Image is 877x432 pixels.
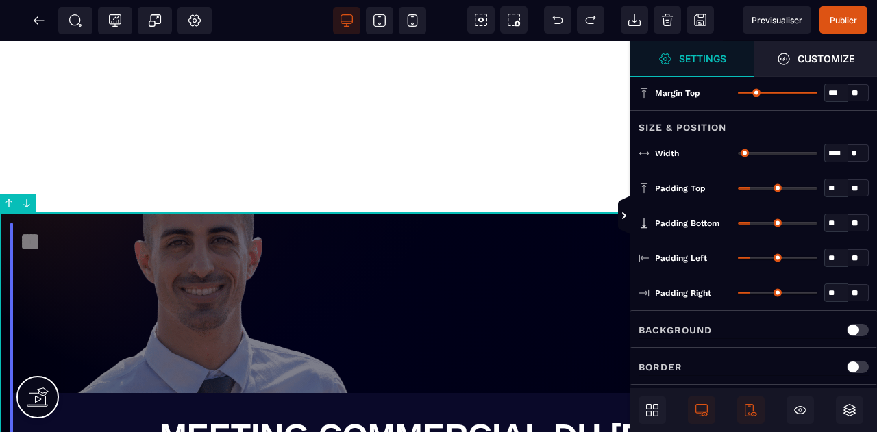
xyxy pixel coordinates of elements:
[639,359,682,375] p: Border
[655,218,719,229] span: Padding Bottom
[655,253,707,264] span: Padding Left
[639,396,666,424] span: Open Blocks
[743,6,811,34] span: Preview
[798,53,854,64] strong: Customize
[679,53,726,64] strong: Settings
[69,14,82,27] span: SEO
[108,14,122,27] span: Tracking
[655,148,679,159] span: Width
[754,41,877,77] span: Open Style Manager
[830,15,857,25] span: Publier
[630,41,754,77] span: Settings
[688,396,715,424] span: Desktop Only
[630,110,877,136] div: Size & Position
[655,183,706,194] span: Padding Top
[836,396,863,424] span: Open Layers
[467,6,495,34] span: View components
[188,14,201,27] span: Setting Body
[752,15,802,25] span: Previsualiser
[639,322,712,338] p: Background
[655,88,700,99] span: Margin Top
[787,396,814,424] span: Hide/Show Block
[737,396,765,424] span: Mobile Only
[500,6,528,34] span: Screenshot
[655,288,711,298] span: Padding Right
[148,14,162,27] span: Popup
